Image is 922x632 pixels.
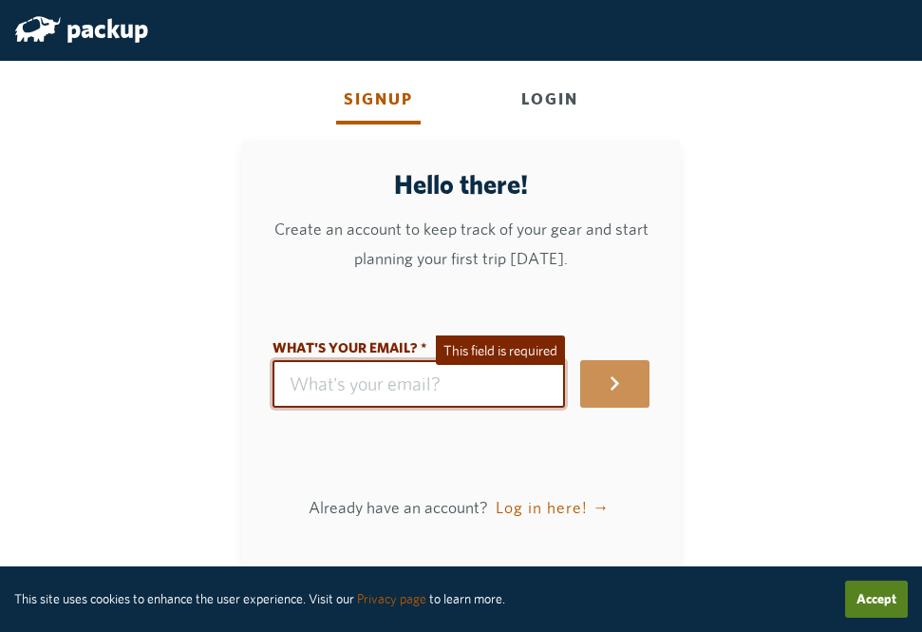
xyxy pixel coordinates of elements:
[273,335,565,360] label: What's your email?
[336,76,421,124] div: Signup
[492,484,613,531] button: Log in here! →
[436,335,565,365] div: This field is required
[845,581,908,618] button: Accept cookies
[357,591,426,606] a: Privacy page
[514,76,586,124] div: Login
[15,16,148,48] a: packup
[273,170,650,200] h2: Hello there!
[66,12,148,44] span: packup
[273,360,565,408] input: What's your email?
[273,484,650,531] p: Already have an account?
[14,591,505,606] small: This site uses cookies to enhance the user experience. Visit our to learn more.
[273,215,650,274] p: Create an account to keep track of your gear and start planning your first trip [DATE].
